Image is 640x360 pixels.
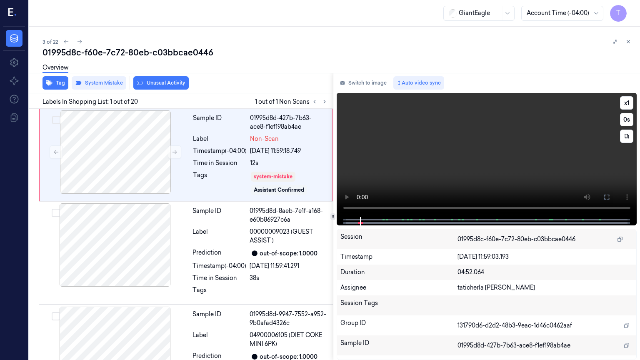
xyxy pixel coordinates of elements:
[457,268,633,277] div: 04:52.064
[250,135,279,143] span: Non-Scan
[457,321,572,330] span: 131790d6-d2d2-48b3-9eac-1d46c0462aaf
[250,207,328,224] div: 01995d8d-8aeb-7e1f-a168-e60b86927c6a
[42,63,68,73] a: Overview
[192,262,246,270] div: Timestamp (-04:00)
[620,96,633,110] button: x1
[52,116,60,124] button: Select row
[133,76,189,90] button: Unusual Activity
[250,331,328,348] span: 04900006105 (DIET COKE MINI 6PK)
[260,249,317,258] div: out-of-scope: 1.0000
[255,97,330,107] span: 1 out of 1 Non Scans
[42,38,58,45] span: 3 of 22
[193,159,247,167] div: Time in Session
[192,310,246,327] div: Sample ID
[192,331,246,348] div: Label
[393,76,444,90] button: Auto video sync
[340,252,457,261] div: Timestamp
[250,147,327,155] div: [DATE] 11:59:18.749
[193,114,247,131] div: Sample ID
[340,268,457,277] div: Duration
[250,274,328,282] div: 38s
[340,283,457,292] div: Assignee
[193,135,247,143] div: Label
[192,286,246,299] div: Tags
[610,5,627,22] button: T
[193,147,247,155] div: Timestamp (-04:00)
[254,186,304,194] div: Assistant Confirmed
[72,76,126,90] button: System Mistake
[340,339,457,352] div: Sample ID
[620,113,633,126] button: 0s
[457,283,633,292] div: taticherla [PERSON_NAME]
[250,310,328,327] div: 01995d8d-9947-7552-a952-9b0afad4326c
[250,114,327,131] div: 01995d8d-427b-7b63-ace8-f1ef198ab4ae
[457,341,570,350] span: 01995d8d-427b-7b63-ace8-f1ef198ab4ae
[337,76,390,90] button: Switch to image
[340,299,457,312] div: Session Tags
[192,248,246,258] div: Prediction
[193,171,247,196] div: Tags
[42,47,633,58] div: 01995d8c-f60e-7c72-80eb-c03bbcae0446
[42,97,138,106] span: Labels In Shopping List: 1 out of 20
[42,76,68,90] button: Tag
[254,173,292,180] div: system-mistake
[192,274,246,282] div: Time in Session
[192,227,246,245] div: Label
[340,232,457,246] div: Session
[52,312,60,320] button: Select row
[52,209,60,217] button: Select row
[457,252,633,261] div: [DATE] 11:59:03.193
[340,319,457,332] div: Group ID
[250,262,328,270] div: [DATE] 11:59:41.291
[250,227,328,245] span: 00000009023 (GUEST ASSIST )
[192,207,246,224] div: Sample ID
[457,235,575,244] span: 01995d8c-f60e-7c72-80eb-c03bbcae0446
[250,159,327,167] div: 12s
